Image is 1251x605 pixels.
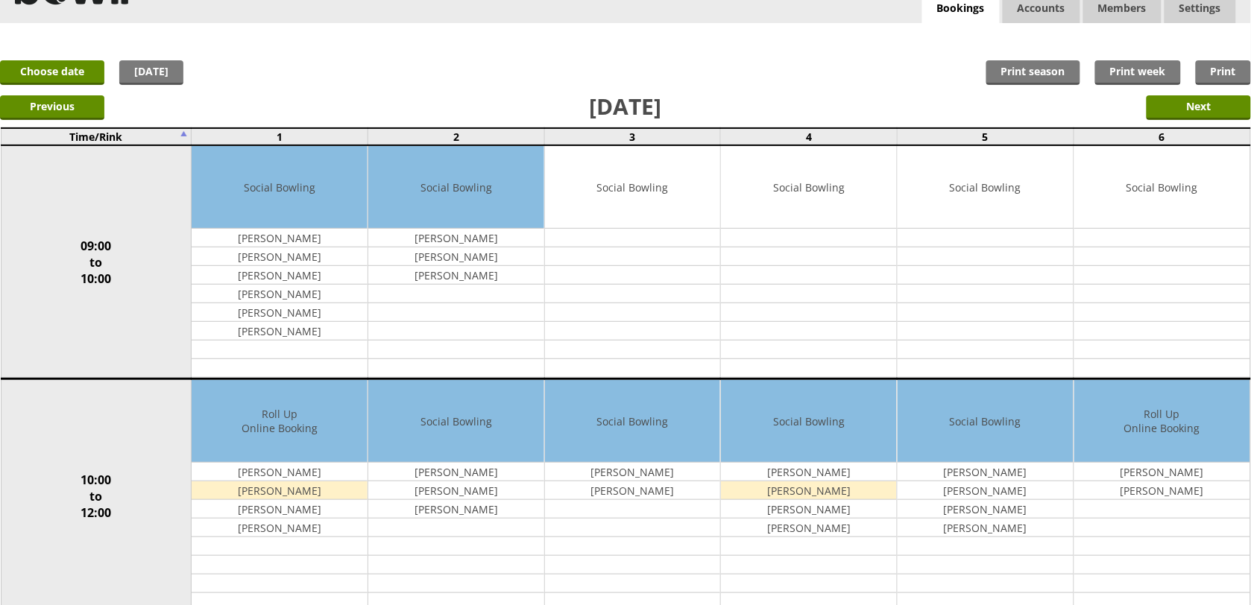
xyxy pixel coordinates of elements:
[1,128,192,145] td: Time/Rink
[986,60,1080,85] a: Print season
[1095,60,1181,85] a: Print week
[898,463,1074,481] td: [PERSON_NAME]
[1196,60,1251,85] a: Print
[192,500,368,519] td: [PERSON_NAME]
[192,463,368,481] td: [PERSON_NAME]
[1,145,192,379] td: 09:00 to 10:00
[119,60,183,85] a: [DATE]
[368,500,544,519] td: [PERSON_NAME]
[192,322,368,340] td: [PERSON_NAME]
[368,380,544,463] td: Social Bowling
[368,266,544,285] td: [PERSON_NAME]
[192,229,368,247] td: [PERSON_NAME]
[721,500,897,519] td: [PERSON_NAME]
[1074,146,1250,229] td: Social Bowling
[192,128,368,145] td: 1
[721,519,897,537] td: [PERSON_NAME]
[368,463,544,481] td: [PERSON_NAME]
[898,146,1074,229] td: Social Bowling
[898,500,1074,519] td: [PERSON_NAME]
[721,481,897,500] td: [PERSON_NAME]
[721,128,898,145] td: 4
[1074,380,1250,463] td: Roll Up Online Booking
[544,128,721,145] td: 3
[1147,95,1251,120] input: Next
[192,380,368,463] td: Roll Up Online Booking
[192,481,368,500] td: [PERSON_NAME]
[192,146,368,229] td: Social Bowling
[545,146,721,229] td: Social Bowling
[192,303,368,322] td: [PERSON_NAME]
[545,481,721,500] td: [PERSON_NAME]
[368,128,545,145] td: 2
[898,380,1074,463] td: Social Bowling
[192,285,368,303] td: [PERSON_NAME]
[368,146,544,229] td: Social Bowling
[1074,463,1250,481] td: [PERSON_NAME]
[192,247,368,266] td: [PERSON_NAME]
[368,481,544,500] td: [PERSON_NAME]
[898,519,1074,537] td: [PERSON_NAME]
[721,463,897,481] td: [PERSON_NAME]
[192,519,368,537] td: [PERSON_NAME]
[545,380,721,463] td: Social Bowling
[368,229,544,247] td: [PERSON_NAME]
[368,247,544,266] td: [PERSON_NAME]
[1074,481,1250,500] td: [PERSON_NAME]
[1074,128,1250,145] td: 6
[898,128,1074,145] td: 5
[721,146,897,229] td: Social Bowling
[898,481,1074,500] td: [PERSON_NAME]
[721,380,897,463] td: Social Bowling
[545,463,721,481] td: [PERSON_NAME]
[192,266,368,285] td: [PERSON_NAME]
